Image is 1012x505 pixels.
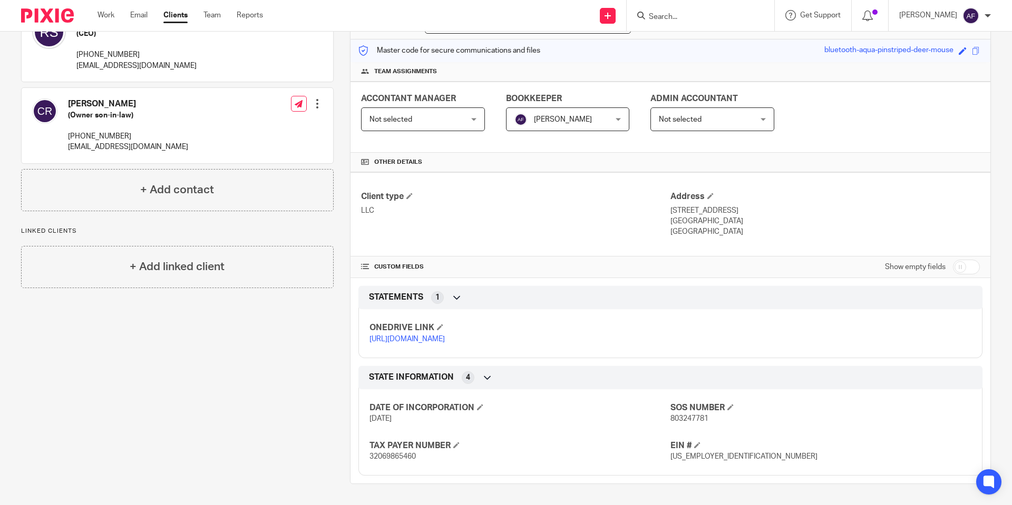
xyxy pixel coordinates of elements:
img: svg%3E [32,15,66,49]
span: Team assignments [374,67,437,76]
a: Clients [163,10,188,21]
span: Not selected [659,116,702,123]
span: 1 [435,292,440,303]
h5: (Owner son-in-law) [68,110,188,121]
p: [STREET_ADDRESS] [670,205,980,216]
h4: DATE OF INCORPORATION [369,402,670,413]
a: [URL][DOMAIN_NAME] [369,335,445,343]
input: Search [648,13,743,22]
p: [PHONE_NUMBER] [68,131,188,142]
img: Pixie [21,8,74,23]
span: [PERSON_NAME] [534,116,592,123]
p: [PHONE_NUMBER] [76,49,197,60]
a: Team [203,10,221,21]
span: STATE INFORMATION [369,372,454,383]
p: [EMAIL_ADDRESS][DOMAIN_NAME] [68,142,188,152]
p: LLC [361,205,670,216]
p: [EMAIL_ADDRESS][DOMAIN_NAME] [76,61,197,71]
span: STATEMENTS [369,292,423,303]
p: [PERSON_NAME] [899,10,957,21]
p: Linked clients [21,227,334,235]
h4: Address [670,191,980,202]
h4: SOS NUMBER [670,402,971,413]
h5: (CEO) [76,28,197,39]
h4: ONEDRIVE LINK [369,322,670,333]
h4: CUSTOM FIELDS [361,263,670,271]
span: 32069865460 [369,453,416,460]
span: Not selected [369,116,412,123]
h4: TAX PAYER NUMBER [369,440,670,451]
div: bluetooth-aqua-pinstriped-deer-mouse [824,45,953,57]
img: svg%3E [32,98,57,124]
a: Email [130,10,148,21]
h4: + Add linked client [130,259,225,275]
img: svg%3E [514,113,527,126]
p: Master code for secure communications and files [358,45,540,56]
span: ACCONTANT MANAGER [361,94,456,103]
span: Get Support [800,12,841,19]
label: Show empty fields [885,262,946,272]
h4: [PERSON_NAME] [68,98,188,110]
a: Reports [237,10,263,21]
span: ADMIN ACCOUNTANT [650,94,738,103]
p: [GEOGRAPHIC_DATA] [670,226,980,237]
span: 4 [466,372,470,383]
span: [DATE] [369,415,392,422]
h4: + Add contact [140,182,214,198]
h4: Client type [361,191,670,202]
h4: EIN # [670,440,971,451]
span: Other details [374,158,422,166]
span: 803247781 [670,415,708,422]
span: [US_EMPLOYER_IDENTIFICATION_NUMBER] [670,453,818,460]
a: Work [98,10,114,21]
img: svg%3E [962,7,979,24]
span: BOOKKEEPER [506,94,562,103]
p: [GEOGRAPHIC_DATA] [670,216,980,226]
